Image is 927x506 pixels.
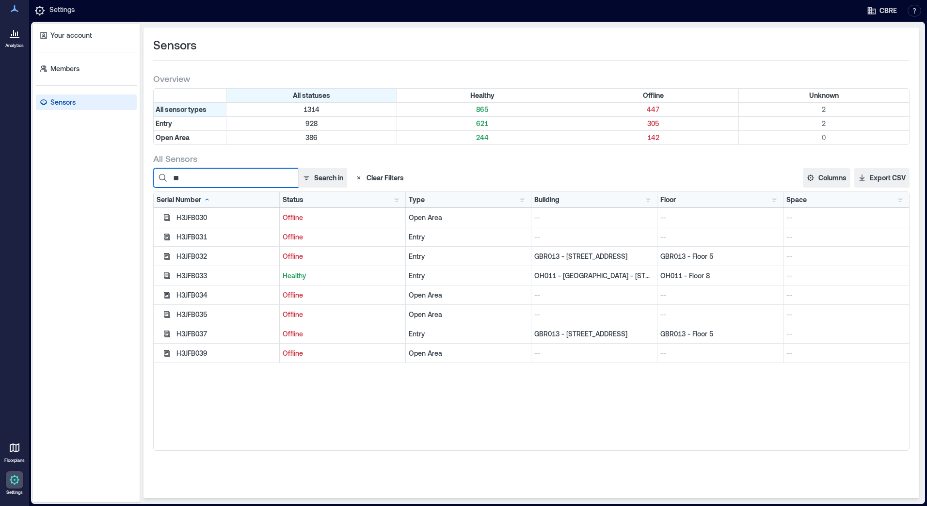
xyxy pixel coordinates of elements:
a: Sensors [36,95,137,110]
p: GBR013 - [STREET_ADDRESS] [534,329,654,339]
span: All Sensors [153,153,197,164]
div: Open Area [409,310,528,319]
a: Settings [3,468,26,498]
p: 386 [228,133,395,142]
a: Analytics [2,21,27,51]
div: Space [786,195,807,205]
div: Filter by Type: Open Area & Status: Offline [568,131,739,144]
div: Filter by Status: Unknown [739,89,909,102]
div: H3JFB035 [176,310,276,319]
div: Serial Number [157,195,211,205]
p: 2 [741,119,907,128]
p: Settings [49,5,75,16]
div: H3JFB030 [176,213,276,222]
p: OH011 - [GEOGRAPHIC_DATA] - [STREET_ADDRESS] [534,271,654,281]
p: Healthy [283,271,402,281]
div: Filter by Type: Entry [154,117,226,130]
div: Entry [409,271,528,281]
p: Your account [50,31,92,40]
p: Offline [283,290,402,300]
p: 1314 [228,105,395,114]
button: Search in [298,168,347,188]
p: Sensors [50,97,76,107]
button: Columns [803,168,850,188]
p: GBR013 - Floor 5 [660,329,780,339]
p: Offline [283,213,402,222]
p: 2 [741,105,907,114]
p: -- [534,232,654,242]
div: Filter by Type: Entry & Status: Healthy [397,117,568,130]
span: Sensors [153,37,196,53]
p: Floorplans [4,458,25,463]
div: Building [534,195,559,205]
p: Settings [6,490,23,495]
div: H3JFB031 [176,232,276,242]
div: Filter by Type: Open Area & Status: Unknown (0 sensors) [739,131,909,144]
p: Offline [283,329,402,339]
p: -- [534,310,654,319]
p: 447 [570,105,736,114]
div: H3JFB034 [176,290,276,300]
p: -- [534,348,654,358]
p: 142 [570,133,736,142]
div: H3JFB039 [176,348,276,358]
p: -- [660,290,780,300]
div: Filter by Status: Healthy [397,89,568,102]
p: -- [660,348,780,358]
p: -- [786,329,906,339]
p: GBR013 - Floor 5 [660,252,780,261]
div: All statuses [226,89,397,102]
p: -- [534,290,654,300]
span: Overview [153,73,190,84]
div: H3JFB037 [176,329,276,339]
div: Open Area [409,348,528,358]
p: -- [660,310,780,319]
p: OH011 - Floor 8 [660,271,780,281]
p: Members [50,64,80,74]
div: H3JFB033 [176,271,276,281]
p: Analytics [5,43,24,48]
a: Members [36,61,137,77]
p: -- [534,213,654,222]
div: Filter by Type: Entry & Status: Offline [568,117,739,130]
button: Clear Filters [351,168,408,188]
p: 865 [399,105,565,114]
p: -- [786,310,906,319]
div: Type [409,195,425,205]
p: -- [786,213,906,222]
div: Filter by Type: Open Area [154,131,226,144]
p: -- [786,232,906,242]
div: Filter by Type: Open Area & Status: Healthy [397,131,568,144]
p: Offline [283,310,402,319]
p: 244 [399,133,565,142]
p: -- [660,213,780,222]
a: Floorplans [1,436,28,466]
button: Export CSV [854,168,910,188]
div: Entry [409,329,528,339]
p: Offline [283,252,402,261]
div: Filter by Status: Offline [568,89,739,102]
div: Status [283,195,304,205]
div: Open Area [409,290,528,300]
div: All sensor types [154,103,226,116]
p: -- [786,290,906,300]
p: -- [660,232,780,242]
p: 621 [399,119,565,128]
p: Offline [283,232,402,242]
div: Floor [660,195,676,205]
div: Filter by Type: Entry & Status: Unknown [739,117,909,130]
div: Open Area [409,213,528,222]
p: -- [786,348,906,358]
button: CBRE [864,3,900,18]
span: CBRE [879,6,897,16]
p: -- [786,252,906,261]
p: -- [786,271,906,281]
p: 0 [741,133,907,142]
p: Offline [283,348,402,358]
div: Entry [409,252,528,261]
p: 928 [228,119,395,128]
p: 305 [570,119,736,128]
p: GBR013 - [STREET_ADDRESS] [534,252,654,261]
div: Entry [409,232,528,242]
a: Your account [36,28,137,43]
